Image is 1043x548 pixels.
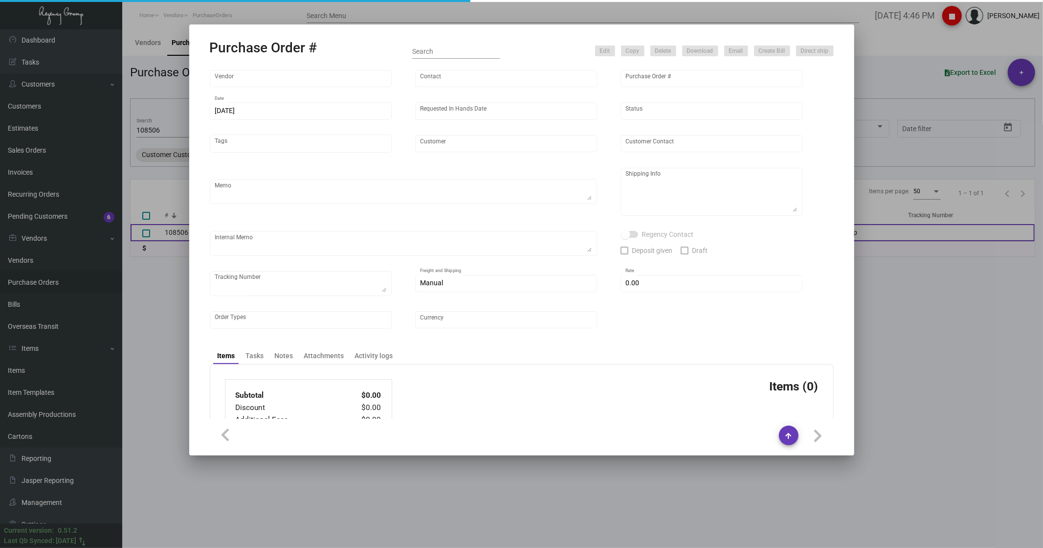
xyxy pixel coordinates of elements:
td: $0.00 [341,389,382,402]
span: Edit [600,47,610,55]
span: Manual [420,279,443,287]
button: Copy [621,46,644,56]
button: Email [724,46,748,56]
td: Discount [235,402,341,414]
span: Copy [626,47,640,55]
div: Items [217,351,235,361]
span: Delete [655,47,671,55]
div: Notes [274,351,293,361]
span: Deposit given [632,245,673,256]
div: Activity logs [355,351,393,361]
div: Current version: [4,525,54,536]
button: Edit [595,46,615,56]
h2: Purchase Order # [210,40,317,56]
span: Direct ship [801,47,829,55]
td: $0.00 [341,402,382,414]
span: Download [687,47,713,55]
div: Attachments [304,351,344,361]
span: Create Bill [759,47,785,55]
button: Delete [650,46,676,56]
button: Direct ship [796,46,834,56]
td: Subtotal [235,389,341,402]
td: $0.00 [341,414,382,426]
span: Regency Contact [642,228,694,240]
div: Tasks [245,351,264,361]
div: Last Qb Synced: [DATE] [4,536,76,546]
span: Draft [692,245,708,256]
button: Create Bill [754,46,790,56]
span: Email [729,47,743,55]
div: 0.51.2 [58,525,77,536]
button: Download [682,46,718,56]
td: Additional Fees [235,414,341,426]
h3: Items (0) [770,379,819,393]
